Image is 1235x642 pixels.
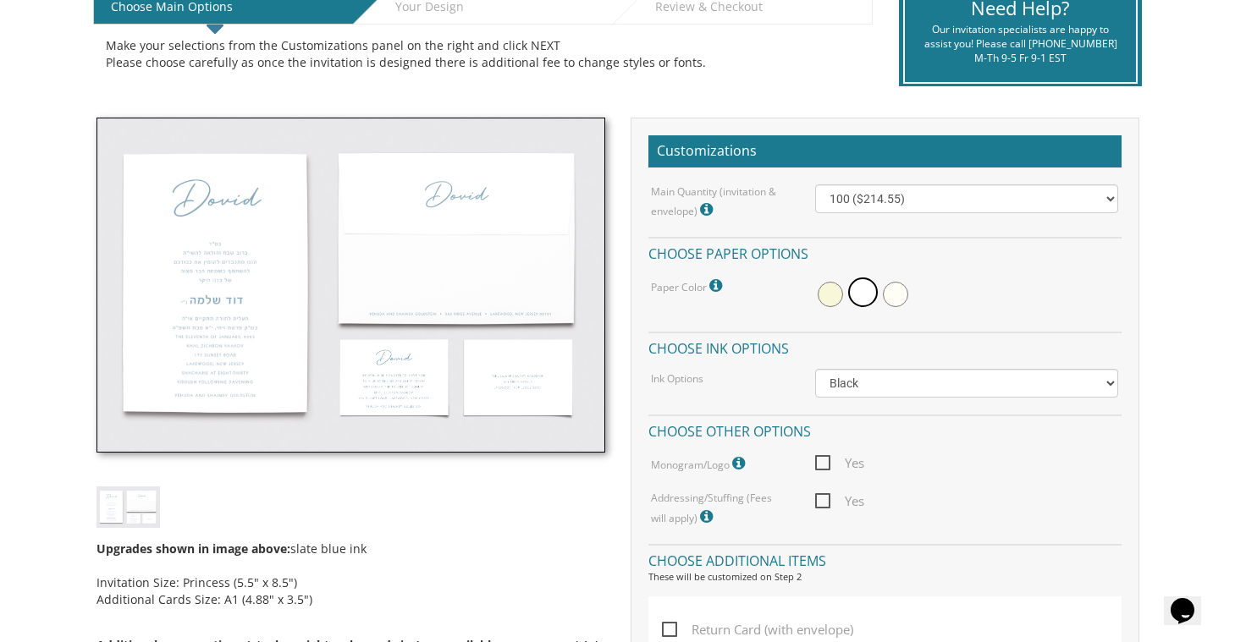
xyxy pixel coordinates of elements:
[651,491,790,527] label: Addressing/Stuffing (Fees will apply)
[648,570,1122,584] div: These will be customized on Step 2
[662,619,853,640] span: Return Card (with envelope)
[651,453,749,475] label: Monogram/Logo
[815,453,864,474] span: Yes
[648,135,1122,167] h2: Customizations
[96,118,605,453] img: bminv-thumb-1.jpg
[815,491,864,512] span: Yes
[1164,574,1218,625] iframe: chat widget
[648,414,1122,444] h4: Choose other options
[648,544,1122,573] h4: Choose additional items
[651,275,726,297] label: Paper Color
[648,332,1122,361] h4: Choose ink options
[648,237,1122,266] h4: Choose paper options
[106,37,860,71] div: Make your selections from the Customizations panel on the right and click NEXT Please choose care...
[96,540,290,557] span: Upgrades shown in image above:
[651,371,703,386] label: Ink Options
[96,486,160,528] img: bminv-thumb-1.jpg
[918,22,1123,65] div: Our invitation specialists are happy to assist you! Please call [PHONE_NUMBER] M-Th 9-5 Fr 9-1 EST
[651,184,790,221] label: Main Quantity (invitation & envelope)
